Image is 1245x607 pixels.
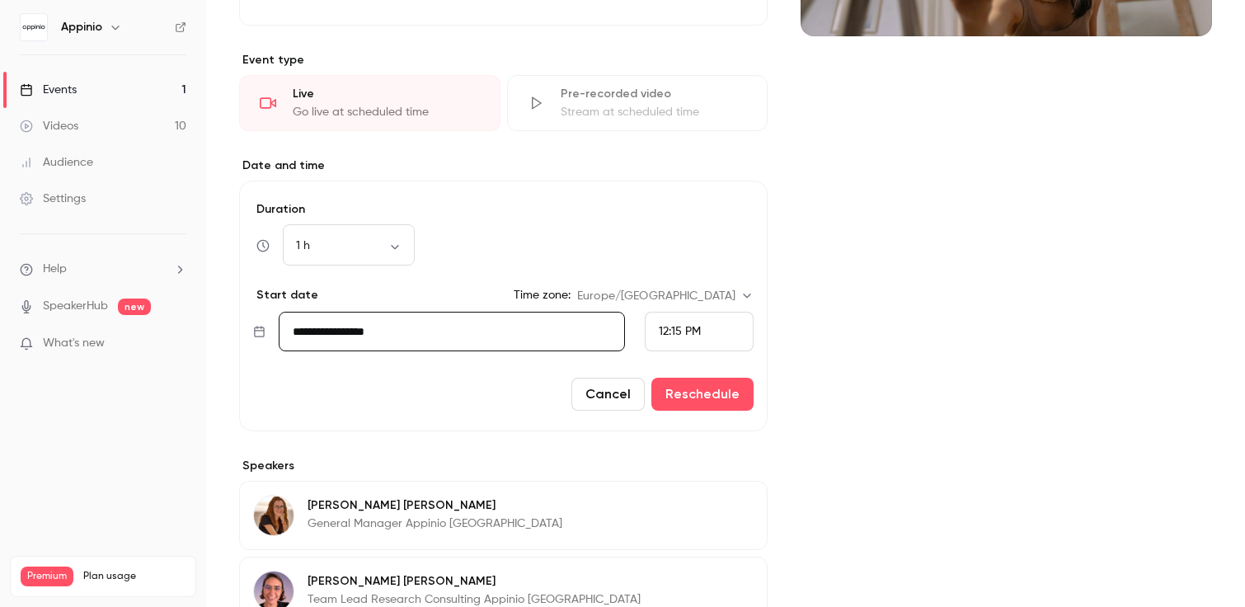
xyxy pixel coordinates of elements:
[507,75,768,131] div: Pre-recorded videoStream at scheduled time
[651,378,754,411] button: Reschedule
[293,86,480,102] div: Live
[514,287,571,303] label: Time zone:
[239,158,768,174] label: Date and time
[253,287,318,303] p: Start date
[20,191,86,207] div: Settings
[20,82,77,98] div: Events
[561,86,748,102] div: Pre-recorded video
[293,104,480,120] div: Go live at scheduled time
[253,201,754,218] label: Duration
[308,573,641,590] p: [PERSON_NAME] [PERSON_NAME]
[571,378,645,411] button: Cancel
[645,312,754,351] div: From
[83,570,186,583] span: Plan usage
[20,154,93,171] div: Audience
[577,288,754,304] div: Europe/[GEOGRAPHIC_DATA]
[308,497,562,514] p: [PERSON_NAME] [PERSON_NAME]
[21,14,47,40] img: Appinio
[43,335,105,352] span: What's new
[43,261,67,278] span: Help
[254,496,294,535] img: Teresa Martos
[61,19,102,35] h6: Appinio
[239,75,500,131] div: LiveGo live at scheduled time
[239,458,768,474] label: Speakers
[659,326,701,337] span: 12:15 PM
[20,118,78,134] div: Videos
[561,104,748,120] div: Stream at scheduled time
[239,52,768,68] p: Event type
[239,481,768,550] div: Teresa Martos[PERSON_NAME] [PERSON_NAME]General Manager Appinio [GEOGRAPHIC_DATA]
[118,299,151,315] span: new
[283,238,415,254] div: 1 h
[20,261,186,278] li: help-dropdown-opener
[308,515,562,532] p: General Manager Appinio [GEOGRAPHIC_DATA]
[167,336,186,351] iframe: Noticeable Trigger
[21,567,73,586] span: Premium
[43,298,108,315] a: SpeakerHub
